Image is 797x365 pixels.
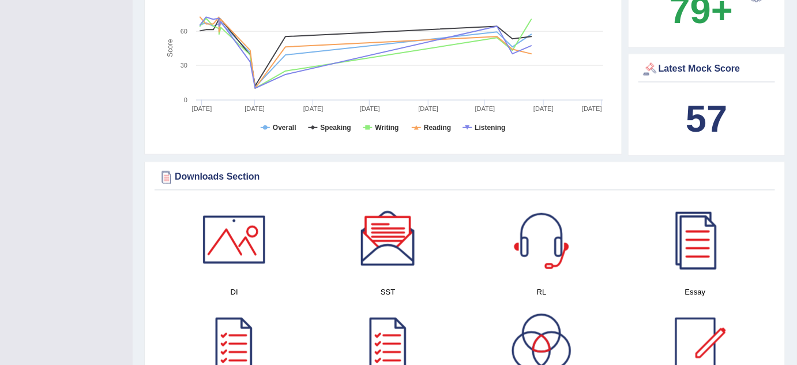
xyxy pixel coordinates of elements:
tspan: Speaking [321,124,351,132]
tspan: Writing [375,124,399,132]
h4: SST [317,286,460,298]
text: 60 [181,28,187,35]
tspan: Reading [424,124,451,132]
tspan: [DATE] [192,105,212,112]
h4: RL [471,286,613,298]
tspan: [DATE] [245,105,265,112]
tspan: [DATE] [533,105,554,112]
tspan: [DATE] [582,105,602,112]
tspan: [DATE] [360,105,380,112]
tspan: [DATE] [303,105,324,112]
b: 57 [686,98,727,140]
text: 0 [184,96,187,103]
div: Downloads Section [157,169,772,186]
tspan: [DATE] [475,105,495,112]
tspan: Score [166,39,174,58]
h4: Essay [625,286,767,298]
tspan: Overall [273,124,296,132]
tspan: [DATE] [419,105,439,112]
h4: DI [163,286,306,298]
div: Latest Mock Score [641,61,772,78]
tspan: Listening [475,124,505,132]
text: 30 [181,62,187,69]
